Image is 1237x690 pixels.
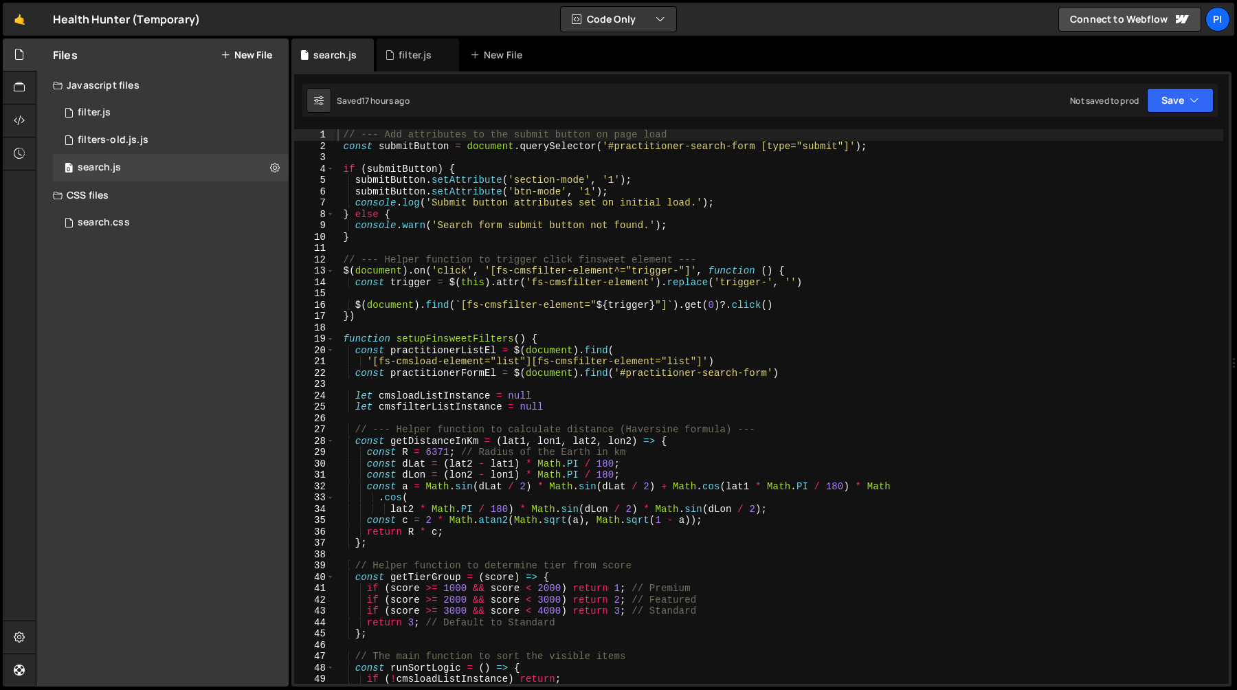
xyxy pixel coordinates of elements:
[294,572,335,583] div: 40
[294,265,335,277] div: 13
[294,674,335,685] div: 49
[294,605,335,617] div: 43
[294,549,335,561] div: 38
[294,436,335,447] div: 28
[294,447,335,458] div: 29
[294,243,335,254] div: 11
[294,311,335,322] div: 17
[294,469,335,481] div: 31
[53,209,289,236] div: 16494/45743.css
[78,216,130,229] div: search.css
[294,583,335,594] div: 41
[361,95,410,107] div: 17 hours ago
[399,48,432,62] div: filter.js
[294,209,335,221] div: 8
[294,254,335,266] div: 12
[1070,95,1139,107] div: Not saved to prod
[1147,88,1214,113] button: Save
[53,47,78,63] h2: Files
[294,504,335,515] div: 34
[294,322,335,334] div: 18
[294,164,335,175] div: 4
[294,152,335,164] div: 3
[294,424,335,436] div: 27
[294,492,335,504] div: 33
[1205,7,1230,32] a: Pi
[294,277,335,289] div: 14
[294,663,335,674] div: 48
[1058,7,1201,32] a: Connect to Webflow
[294,175,335,186] div: 5
[78,107,111,119] div: filter.js
[294,288,335,300] div: 15
[294,617,335,629] div: 44
[294,594,335,606] div: 42
[53,99,289,126] div: 16494/44708.js
[294,186,335,198] div: 6
[78,134,148,146] div: filters-old.js.js
[53,126,289,154] div: 16494/45764.js
[36,181,289,209] div: CSS files
[294,515,335,526] div: 35
[53,11,200,27] div: Health Hunter (Temporary)
[294,379,335,390] div: 23
[337,95,410,107] div: Saved
[294,560,335,572] div: 39
[294,390,335,402] div: 24
[294,640,335,652] div: 46
[561,7,676,32] button: Code Only
[294,628,335,640] div: 45
[313,48,357,62] div: search.js
[294,458,335,470] div: 30
[294,300,335,311] div: 16
[294,356,335,368] div: 21
[294,401,335,413] div: 25
[294,141,335,153] div: 2
[294,537,335,549] div: 37
[294,232,335,243] div: 10
[294,129,335,141] div: 1
[3,3,36,36] a: 🤙
[53,154,289,181] div: 16494/45041.js
[294,220,335,232] div: 9
[36,71,289,99] div: Javascript files
[294,345,335,357] div: 20
[294,368,335,379] div: 22
[78,162,121,174] div: search.js
[294,333,335,345] div: 19
[294,413,335,425] div: 26
[221,49,272,60] button: New File
[470,48,528,62] div: New File
[294,526,335,538] div: 36
[294,651,335,663] div: 47
[65,164,73,175] span: 0
[294,197,335,209] div: 7
[294,481,335,493] div: 32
